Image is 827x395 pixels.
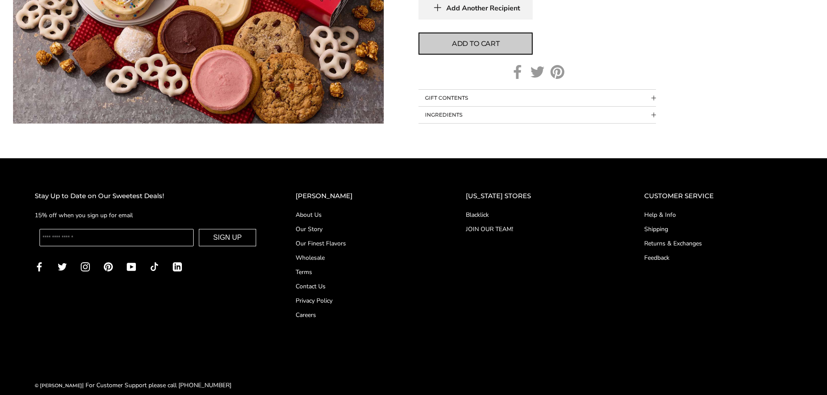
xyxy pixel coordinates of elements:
a: Facebook [35,261,44,271]
a: YouTube [127,261,136,271]
button: Collapsible block button [418,107,656,123]
div: | For Customer Support please call [PHONE_NUMBER] [35,380,231,390]
h2: [US_STATE] STORES [466,191,610,202]
h2: Stay Up to Date on Our Sweetest Deals! [35,191,261,202]
a: Feedback [644,253,792,262]
a: Help & Info [644,210,792,219]
span: Add to cart [452,39,500,49]
button: Collapsible block button [418,90,656,106]
a: Our Story [296,225,431,234]
a: Twitter [530,65,544,79]
a: About Us [296,210,431,219]
a: Returns & Exchanges [644,239,792,248]
a: Terms [296,268,431,277]
iframe: Sign Up via Text for Offers [7,362,90,388]
h2: CUSTOMER SERVICE [644,191,792,202]
h2: [PERSON_NAME] [296,191,431,202]
button: SIGN UP [199,229,256,246]
a: Twitter [58,261,67,271]
a: Careers [296,310,431,320]
p: 15% off when you sign up for email [35,210,261,220]
a: Contact Us [296,282,431,291]
a: LinkedIn [173,261,182,271]
a: Facebook [511,65,524,79]
a: Shipping [644,225,792,234]
a: Privacy Policy [296,296,431,305]
a: JOIN OUR TEAM! [466,225,610,234]
span: Add Another Recipient [446,4,520,13]
a: Our Finest Flavors [296,239,431,248]
a: Pinterest [104,261,113,271]
a: Instagram [81,261,90,271]
a: TikTok [150,261,159,271]
button: Add to cart [418,33,533,55]
a: Blacklick [466,210,610,219]
a: Wholesale [296,253,431,262]
a: Pinterest [550,65,564,79]
a: © [PERSON_NAME] [35,382,82,388]
input: Enter your email [40,229,194,246]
